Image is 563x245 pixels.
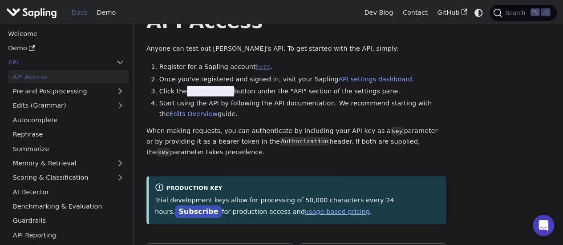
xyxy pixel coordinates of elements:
[6,6,60,19] a: Sapling.ai
[338,76,412,83] a: API settings dashboard
[146,44,446,54] p: Anyone can test out [PERSON_NAME]'s API. To get started with the API, simply:
[6,6,57,19] img: Sapling.ai
[157,148,170,157] code: key
[159,74,446,85] li: Once you've registered and signed in, visit your Sapling .
[159,98,446,120] li: Start using the API by following the API documentation. We recommend starting with the guide.
[159,62,446,72] li: Register for a Sapling account .
[398,6,433,20] a: Contact
[3,27,129,40] a: Welcome
[533,215,554,236] div: Open Intercom Messenger
[159,86,446,97] li: Click the button under the "API" section of the settings pane.
[8,142,129,155] a: Summarize
[8,200,129,213] a: Benchmarking & Evaluation
[541,8,550,16] kbd: K
[490,5,556,21] button: Search (Ctrl+K)
[3,56,111,69] a: API
[67,6,92,20] a: Docs
[8,157,129,170] a: Memory & Retrieval
[8,70,129,83] a: API Access
[8,214,129,227] a: Guardrails
[472,6,485,19] button: Switch between dark and light mode (currently system mode)
[111,56,129,69] button: Collapse sidebar category 'API'
[280,137,329,146] code: Authorization
[8,171,129,184] a: Scoring & Classification
[305,208,370,215] a: usage-based pricing
[8,85,129,98] a: Pre and Postprocessing
[8,113,129,126] a: Autocomplete
[175,205,222,218] a: Subscribe
[170,110,218,117] a: Edits Overview
[8,229,129,241] a: API Reporting
[255,63,270,70] a: here
[8,128,129,141] a: Rephrase
[8,99,129,112] a: Edits (Grammar)
[155,183,440,193] div: Production Key
[92,6,121,20] a: Demo
[359,6,397,20] a: Dev Blog
[391,127,404,136] code: key
[155,195,440,217] p: Trial development keys allow for processing of 50,000 characters every 24 hours. for production a...
[146,126,446,157] p: When making requests, you can authenticate by including your API key as a parameter or by providi...
[432,6,472,20] a: GitHub
[187,86,234,96] span: Generate Key
[8,185,129,198] a: AI Detector
[502,9,531,16] span: Search
[3,42,129,55] a: Demo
